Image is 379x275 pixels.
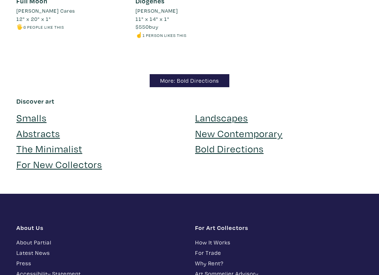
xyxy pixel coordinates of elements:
a: About Partial [16,238,184,247]
li: [PERSON_NAME] [136,7,178,15]
span: buy [136,23,159,30]
li: ☝️ [136,31,243,39]
span: $550 [136,23,149,30]
h1: For Art Collectors [195,224,363,231]
a: Why Rent? [195,259,363,268]
h6: Discover art [16,97,363,105]
small: 1 person likes this [143,32,187,38]
li: 🖐️ [16,23,124,31]
a: Landscapes [195,111,248,124]
a: New Contemporary [195,127,283,140]
span: 12" x 20" x 1" [16,15,51,22]
a: How It Works [195,238,363,247]
a: [PERSON_NAME] [136,7,243,15]
a: [PERSON_NAME] Cares [16,7,124,15]
a: Abstracts [16,127,60,140]
a: Bold Directions [195,142,264,155]
a: Press [16,259,184,268]
h1: About Us [16,224,184,231]
a: More: Bold Directions [150,74,229,87]
span: 11" x 14" x 1" [136,15,169,22]
a: Smalls [16,111,47,124]
li: [PERSON_NAME] Cares [16,7,75,15]
a: For New Collectors [16,158,102,171]
a: Latest News [16,249,184,257]
a: For Trade [195,249,363,257]
a: The Minimalist [16,142,82,155]
small: 6 people like this [23,24,64,30]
